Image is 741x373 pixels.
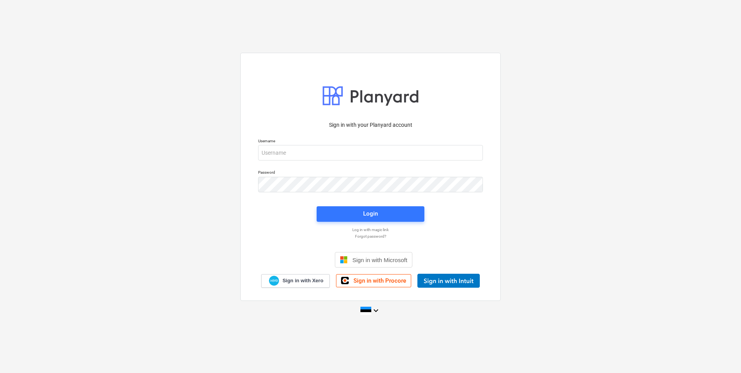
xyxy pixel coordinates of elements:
[258,138,483,145] p: Username
[353,277,406,284] span: Sign in with Procore
[340,256,348,264] img: Microsoft logo
[258,145,483,161] input: Username
[336,274,411,287] a: Sign in with Procore
[363,209,378,219] div: Login
[254,227,487,232] a: Log in with magic link
[317,206,424,222] button: Login
[269,276,279,286] img: Xero logo
[258,170,483,176] p: Password
[283,277,323,284] span: Sign in with Xero
[352,257,407,263] span: Sign in with Microsoft
[371,306,381,315] i: keyboard_arrow_down
[254,234,487,239] a: Forgot password?
[261,274,330,288] a: Sign in with Xero
[258,121,483,129] p: Sign in with your Planyard account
